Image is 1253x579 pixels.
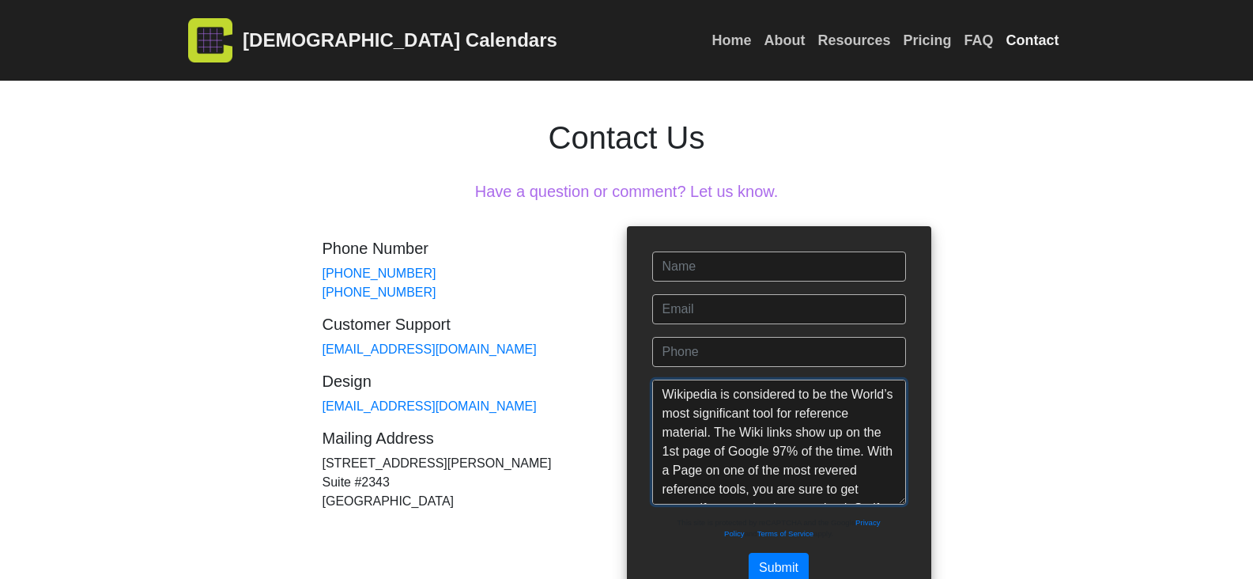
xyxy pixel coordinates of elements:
input: Email [652,294,906,324]
h5: Mailing Address [323,429,627,448]
a: About [757,24,811,58]
a: [EMAIL_ADDRESS][DOMAIN_NAME] [323,342,537,356]
img: logo-dark.png [188,18,232,62]
a: [PHONE_NUMBER] [323,286,436,299]
input: Phone [652,337,906,367]
input: Name [652,252,906,282]
h5: Design [323,372,627,391]
h5: Customer Support [323,315,627,334]
a: Pricing [896,24,957,58]
a: Terms of Service [757,529,813,538]
a: Resources [811,24,896,58]
div: [STREET_ADDRESS][PERSON_NAME] Suite #2343 [GEOGRAPHIC_DATA] [323,226,627,524]
a: Home [705,24,757,58]
a: [DEMOGRAPHIC_DATA] Calendars [188,6,557,74]
a: [PHONE_NUMBER] [323,267,436,280]
h5: Phone Number [323,239,627,258]
a: [EMAIL_ADDRESS][DOMAIN_NAME] [323,399,537,413]
a: FAQ [957,24,999,58]
span: [DEMOGRAPHIC_DATA] Calendars [236,29,557,51]
a: Privacy Policy [724,518,880,538]
a: Contact [1000,24,1066,58]
h5: Have a question or comment? Let us know. [323,182,931,201]
div: This site is protected by reCAPTCHA and the Google and apply. [652,517,906,540]
h1: Contact Us [323,119,931,157]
